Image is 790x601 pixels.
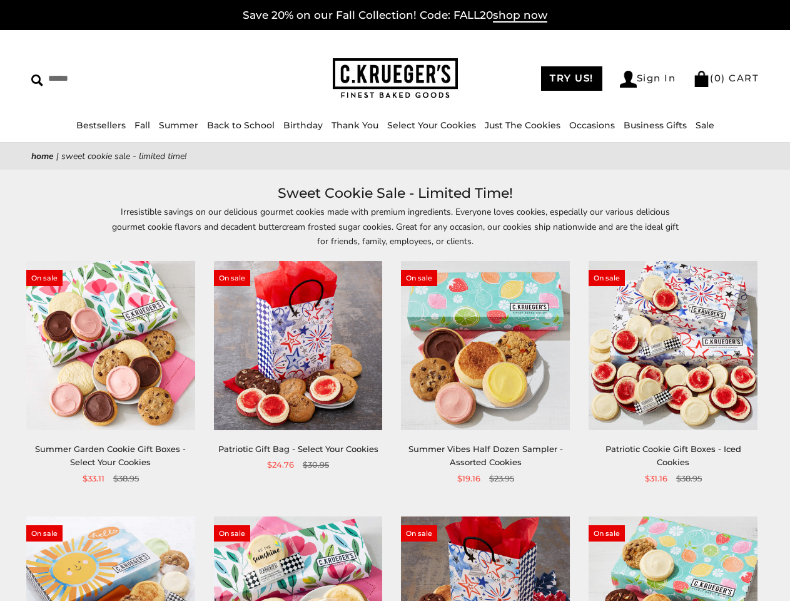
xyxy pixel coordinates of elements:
span: $38.95 [676,472,702,485]
input: Search [31,69,198,88]
span: $23.95 [489,472,514,485]
a: Select Your Cookies [387,120,476,131]
span: $33.11 [83,472,104,485]
img: Bag [693,71,710,87]
span: On sale [214,270,250,286]
span: $38.95 [113,472,139,485]
img: Patriotic Cookie Gift Boxes - Iced Cookies [589,261,757,430]
a: Patriotic Cookie Gift Boxes - Iced Cookies [605,444,741,467]
a: TRY US! [541,66,602,91]
nav: breadcrumbs [31,149,759,163]
span: On sale [589,525,625,542]
span: On sale [26,270,63,286]
a: Just The Cookies [485,120,560,131]
img: C.KRUEGER'S [333,58,458,99]
span: $30.95 [303,458,329,471]
a: Summer Vibes Half Dozen Sampler - Assorted Cookies [408,444,563,467]
h1: Sweet Cookie Sale - Limited Time! [50,182,740,205]
a: Business Gifts [624,120,687,131]
a: (0) CART [693,72,759,84]
img: Search [31,74,43,86]
a: Back to School [207,120,275,131]
span: On sale [589,270,625,286]
a: Birthday [283,120,323,131]
p: Irresistible savings on our delicious gourmet cookies made with premium ingredients. Everyone lov... [108,205,683,248]
a: Sign In [620,71,676,88]
a: Summer Garden Cookie Gift Boxes - Select Your Cookies [35,444,186,467]
span: On sale [401,270,437,286]
span: $24.76 [267,458,294,471]
span: On sale [26,525,63,542]
span: 0 [714,72,722,84]
span: | [56,150,59,162]
img: Patriotic Gift Bag - Select Your Cookies [214,261,383,430]
a: Thank You [332,120,378,131]
span: $31.16 [645,472,667,485]
span: On sale [214,525,250,542]
a: Summer [159,120,198,131]
a: Home [31,150,54,162]
a: Bestsellers [76,120,126,131]
span: shop now [493,9,547,23]
span: $19.16 [457,472,480,485]
a: Occasions [569,120,615,131]
span: Sweet Cookie Sale - Limited Time! [61,150,186,162]
span: On sale [401,525,437,542]
a: Patriotic Gift Bag - Select Your Cookies [218,444,378,454]
a: Sale [696,120,714,131]
a: Fall [134,120,150,131]
img: Summer Vibes Half Dozen Sampler - Assorted Cookies [401,261,570,430]
a: Save 20% on our Fall Collection! Code: FALL20shop now [243,9,547,23]
img: Account [620,71,637,88]
img: Summer Garden Cookie Gift Boxes - Select Your Cookies [26,261,195,430]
